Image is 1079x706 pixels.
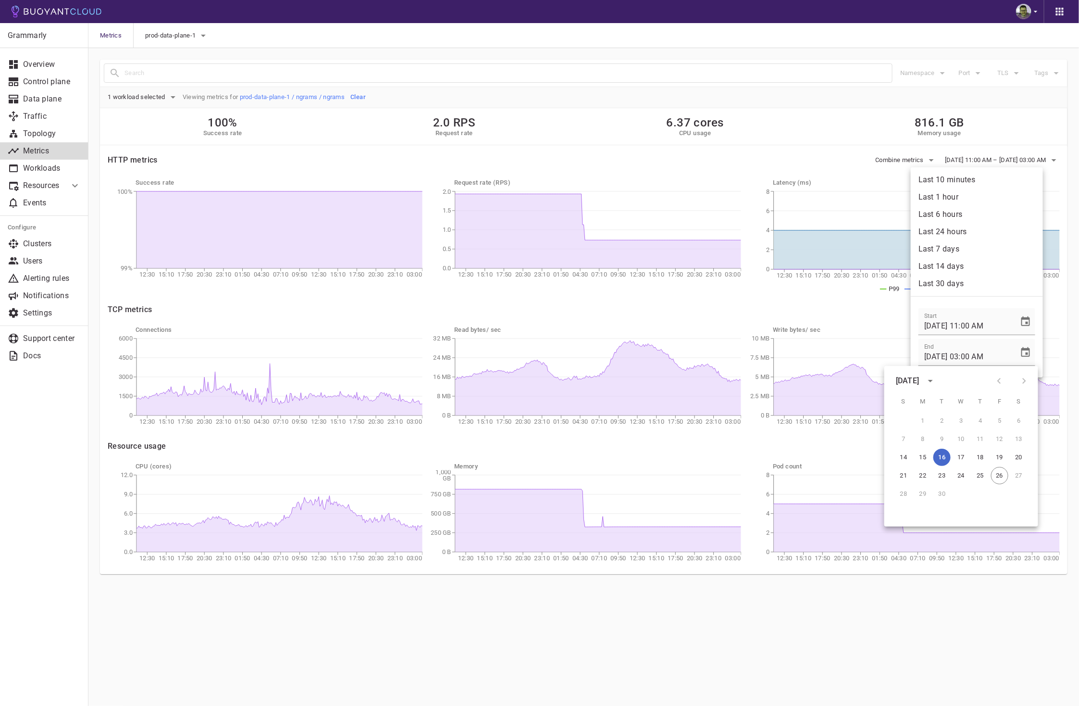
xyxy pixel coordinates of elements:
span: Sunday [895,392,912,411]
button: 15 [914,449,931,466]
button: Choose date, selected date is Sep 14, 2025 [1016,312,1035,331]
label: Start [924,312,937,320]
span: Tuesday [933,392,951,411]
li: Last 1 hour [911,189,1043,206]
span: Friday [991,392,1008,411]
button: 25 [972,467,989,484]
button: Choose date, selected date is Sep 16, 2025 [1016,343,1035,362]
button: 18 [972,449,989,466]
button: 16 [933,449,951,466]
input: mm/dd/yyyy hh:mm (a|p)m [918,339,1012,366]
button: 26 [991,467,1008,484]
button: 23 [933,467,951,484]
button: 21 [895,467,912,484]
button: 20 [1010,449,1028,466]
li: Last 30 days [911,275,1043,292]
span: Wednesday [953,392,970,411]
span: Thursday [972,392,989,411]
button: 22 [914,467,931,484]
li: Last 14 days [911,258,1043,275]
button: 17 [953,449,970,466]
button: 24 [953,467,970,484]
li: Last 7 days [911,240,1043,258]
span: Saturday [1010,392,1028,411]
input: mm/dd/yyyy hh:mm (a|p)m [918,308,1012,335]
div: [DATE] [896,376,919,386]
button: calendar view is open, switch to year view [922,373,939,389]
li: Last 24 hours [911,223,1043,240]
label: End [924,342,934,351]
span: Monday [914,392,931,411]
li: Last 6 hours [911,206,1043,223]
button: 14 [895,449,912,466]
button: 19 [991,449,1008,466]
li: Last 10 minutes [911,171,1043,189]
